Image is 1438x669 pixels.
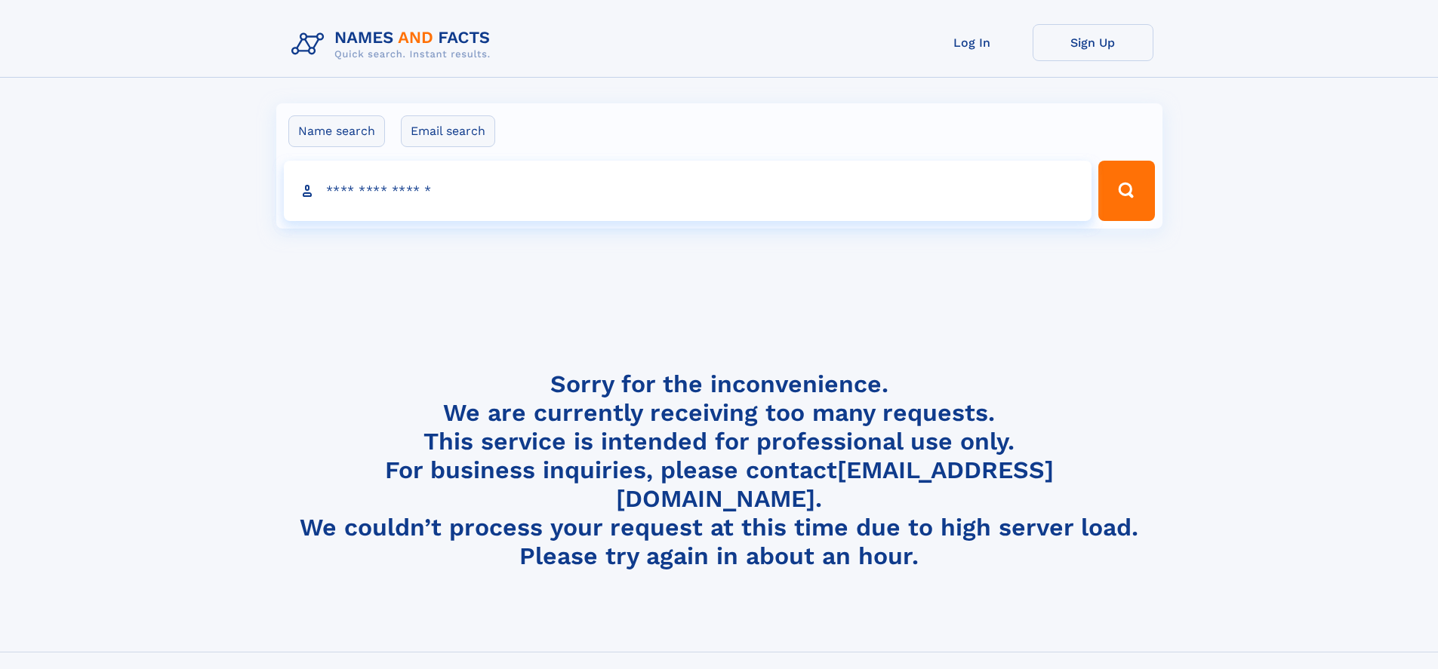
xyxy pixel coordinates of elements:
[616,456,1054,513] a: [EMAIL_ADDRESS][DOMAIN_NAME]
[285,370,1153,571] h4: Sorry for the inconvenience. We are currently receiving too many requests. This service is intend...
[1033,24,1153,61] a: Sign Up
[401,115,495,147] label: Email search
[284,161,1092,221] input: search input
[285,24,503,65] img: Logo Names and Facts
[288,115,385,147] label: Name search
[912,24,1033,61] a: Log In
[1098,161,1154,221] button: Search Button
